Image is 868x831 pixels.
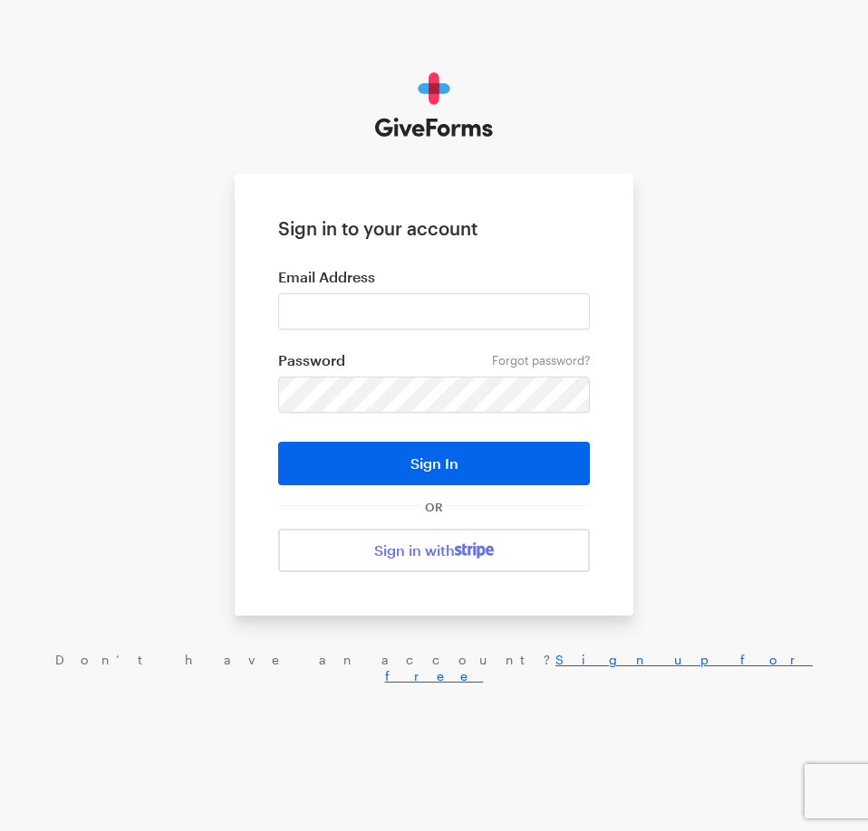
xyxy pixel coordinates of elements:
a: Sign in with [278,529,590,572]
h1: Sign in to your account [278,217,590,239]
span: OR [421,500,447,514]
a: Sign up for free [385,652,814,683]
label: Password [278,351,590,369]
div: Don’t have an account? [18,652,850,683]
label: Email Address [278,268,590,286]
button: Sign In [278,442,590,485]
a: Forgot password? [492,353,590,368]
img: GiveForms [375,72,494,138]
img: stripe-07469f1003232ad58a8838275b02f7af1ac9ba95304e10fa954b414cd571f63b.svg [455,542,494,559]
